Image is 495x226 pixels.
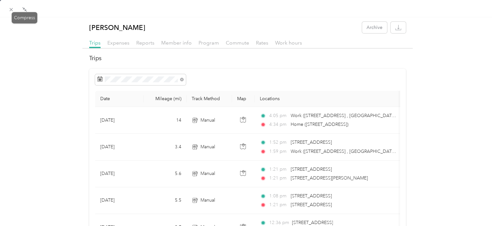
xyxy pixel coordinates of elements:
[200,117,215,124] span: Manual
[89,22,145,33] p: [PERSON_NAME]
[144,107,187,134] td: 14
[269,175,288,182] span: 1:21 pm
[292,220,333,225] span: [STREET_ADDRESS]
[291,202,332,207] span: [STREET_ADDRESS]
[255,91,404,107] th: Locations
[200,197,215,204] span: Manual
[269,148,288,155] span: 1:59 pm
[95,134,144,160] td: [DATE]
[291,149,447,154] span: Work ([STREET_ADDRESS] , [GEOGRAPHIC_DATA], [GEOGRAPHIC_DATA])
[256,40,268,46] span: Rates
[12,12,37,23] div: Compress
[291,122,348,127] span: Home ([STREET_ADDRESS])
[269,166,288,173] span: 1:21 pm
[161,40,192,46] span: Member info
[232,91,255,107] th: Map
[199,40,219,46] span: Program
[187,91,232,107] th: Track Method
[459,190,495,226] iframe: Everlance-gr Chat Button Frame
[89,54,405,63] h2: Trips
[291,193,332,199] span: [STREET_ADDRESS]
[95,161,144,187] td: [DATE]
[95,107,144,134] td: [DATE]
[95,91,144,107] th: Date
[269,201,288,208] span: 1:21 pm
[95,187,144,214] td: [DATE]
[144,161,187,187] td: 5.6
[291,166,332,172] span: [STREET_ADDRESS]
[269,121,288,128] span: 4:34 pm
[362,22,387,33] button: Archive
[200,143,215,151] span: Manual
[144,187,187,214] td: 5.5
[269,139,288,146] span: 1:52 pm
[269,193,288,200] span: 1:08 pm
[291,140,332,145] span: [STREET_ADDRESS]
[136,40,154,46] span: Reports
[144,91,187,107] th: Mileage (mi)
[107,40,129,46] span: Expenses
[144,134,187,160] td: 3.4
[200,170,215,177] span: Manual
[275,40,302,46] span: Work hours
[89,40,101,46] span: Trips
[225,40,249,46] span: Commute
[291,175,368,181] span: [STREET_ADDRESS][PERSON_NAME]
[291,113,447,118] span: Work ([STREET_ADDRESS] , [GEOGRAPHIC_DATA], [GEOGRAPHIC_DATA])
[269,112,288,119] span: 4:05 pm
